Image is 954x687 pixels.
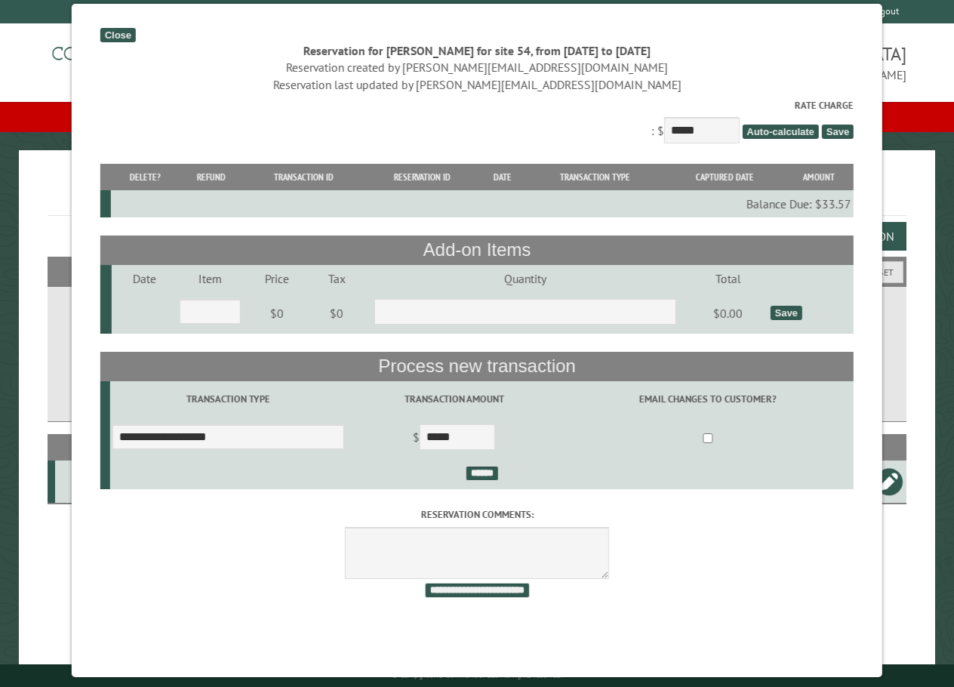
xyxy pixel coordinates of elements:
[48,29,236,88] img: Campground Commander
[111,164,179,190] th: Delete?
[822,125,854,139] span: Save
[112,392,344,406] label: Transaction Type
[100,236,854,264] th: Add-on Items
[112,265,177,292] td: Date
[55,434,107,461] th: Site
[243,164,365,190] th: Transaction ID
[365,164,480,190] th: Reservation ID
[688,265,768,292] td: Total
[100,59,854,75] div: Reservation created by [PERSON_NAME][EMAIL_ADDRESS][DOMAIN_NAME]
[48,257,906,285] h2: Filters
[100,28,136,42] div: Close
[100,76,854,93] div: Reservation last updated by [PERSON_NAME][EMAIL_ADDRESS][DOMAIN_NAME]
[525,164,666,190] th: Transaction Type
[100,507,854,522] label: Reservation comments:
[243,292,311,334] td: $0
[480,164,525,190] th: Date
[243,265,311,292] td: Price
[311,292,363,334] td: $0
[346,417,562,460] td: $
[742,125,819,139] span: Auto-calculate
[784,164,854,190] th: Amount
[363,265,688,292] td: Quantity
[100,42,854,59] div: Reservation for [PERSON_NAME] for site 54, from [DATE] to [DATE]
[100,352,854,380] th: Process new transaction
[100,98,854,147] div: : $
[61,474,104,489] div: 54
[688,292,768,334] td: $0.00
[179,164,243,190] th: Refund
[771,306,802,320] div: Save
[100,98,854,112] label: Rate Charge
[177,265,243,292] td: Item
[564,392,851,406] label: Email changes to customer?
[392,670,562,680] small: © Campground Commander LLC. All rights reserved.
[311,265,363,292] td: Tax
[349,392,559,406] label: Transaction Amount
[666,164,784,190] th: Captured Date
[48,174,906,216] h1: Reservations
[111,190,854,217] td: Balance Due: $33.57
